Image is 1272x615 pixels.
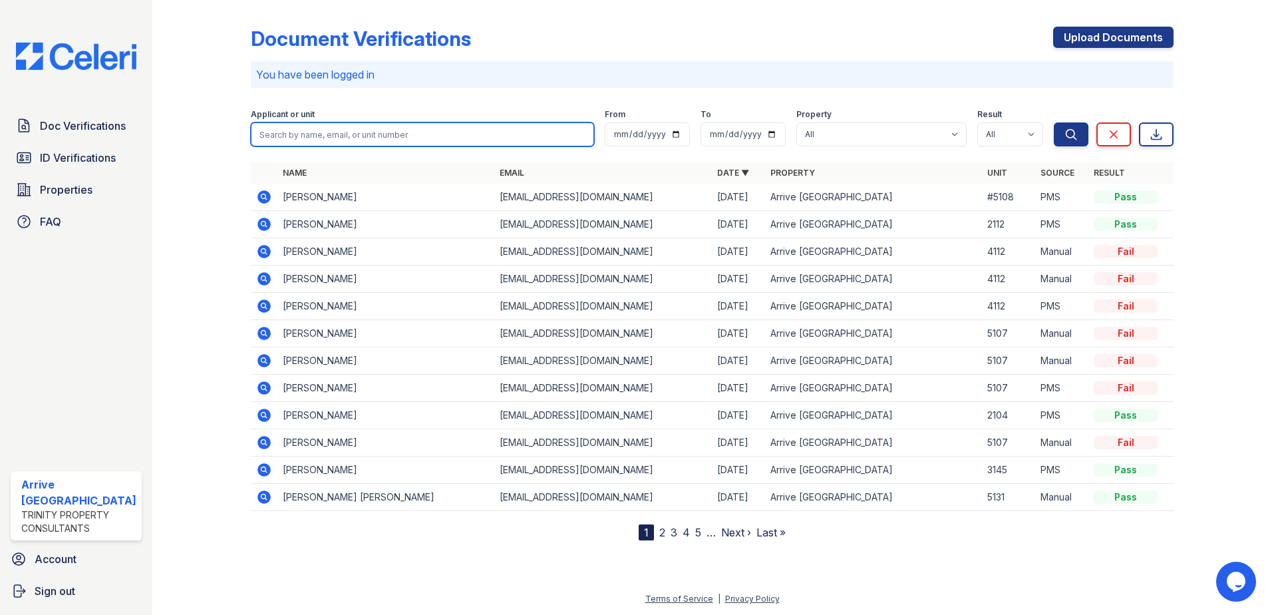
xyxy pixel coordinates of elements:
a: Property [770,168,815,178]
div: 1 [639,524,654,540]
td: [PERSON_NAME] [277,211,495,238]
a: Last » [756,526,786,539]
div: Fail [1094,300,1158,313]
div: Fail [1094,436,1158,449]
td: [DATE] [712,266,765,293]
td: [PERSON_NAME] [277,184,495,211]
div: Pass [1094,409,1158,422]
td: [EMAIL_ADDRESS][DOMAIN_NAME] [494,375,712,402]
a: Upload Documents [1053,27,1174,48]
a: Source [1040,168,1074,178]
td: [EMAIL_ADDRESS][DOMAIN_NAME] [494,184,712,211]
a: 5 [695,526,701,539]
a: 3 [671,526,677,539]
td: [EMAIL_ADDRESS][DOMAIN_NAME] [494,402,712,429]
label: From [605,109,625,120]
td: [PERSON_NAME] [277,457,495,484]
td: Arrive [GEOGRAPHIC_DATA] [765,347,983,375]
a: 4 [683,526,690,539]
td: 4112 [982,238,1035,266]
td: [EMAIL_ADDRESS][DOMAIN_NAME] [494,293,712,320]
td: [PERSON_NAME] [277,266,495,293]
td: [PERSON_NAME] [277,238,495,266]
a: Account [5,546,147,572]
td: Arrive [GEOGRAPHIC_DATA] [765,457,983,484]
td: PMS [1035,211,1088,238]
div: Document Verifications [251,27,471,51]
td: Arrive [GEOGRAPHIC_DATA] [765,375,983,402]
a: ID Verifications [11,144,142,171]
td: [DATE] [712,238,765,266]
td: 2112 [982,211,1035,238]
td: [PERSON_NAME] [277,402,495,429]
td: [PERSON_NAME] [277,293,495,320]
label: Result [977,109,1002,120]
td: PMS [1035,375,1088,402]
td: [DATE] [712,211,765,238]
td: Arrive [GEOGRAPHIC_DATA] [765,211,983,238]
a: Privacy Policy [725,594,780,604]
a: FAQ [11,208,142,235]
td: Arrive [GEOGRAPHIC_DATA] [765,293,983,320]
td: [EMAIL_ADDRESS][DOMAIN_NAME] [494,484,712,511]
a: Result [1094,168,1125,178]
td: Arrive [GEOGRAPHIC_DATA] [765,402,983,429]
td: 5107 [982,429,1035,457]
td: [EMAIL_ADDRESS][DOMAIN_NAME] [494,347,712,375]
td: [PERSON_NAME] [277,320,495,347]
span: Sign out [35,583,75,599]
div: Fail [1094,327,1158,340]
td: Arrive [GEOGRAPHIC_DATA] [765,266,983,293]
td: #5108 [982,184,1035,211]
td: Manual [1035,484,1088,511]
a: Terms of Service [645,594,713,604]
label: To [701,109,711,120]
td: 5107 [982,320,1035,347]
td: Manual [1035,238,1088,266]
td: [EMAIL_ADDRESS][DOMAIN_NAME] [494,429,712,457]
label: Property [796,109,832,120]
td: Arrive [GEOGRAPHIC_DATA] [765,484,983,511]
div: Fail [1094,272,1158,286]
div: Pass [1094,190,1158,204]
a: 2 [659,526,665,539]
a: Doc Verifications [11,112,142,139]
td: [EMAIL_ADDRESS][DOMAIN_NAME] [494,238,712,266]
td: PMS [1035,457,1088,484]
td: Manual [1035,320,1088,347]
td: 3145 [982,457,1035,484]
a: Sign out [5,578,147,604]
div: | [718,594,720,604]
span: FAQ [40,214,61,230]
td: Manual [1035,347,1088,375]
td: Manual [1035,429,1088,457]
a: Properties [11,176,142,203]
a: Date ▼ [717,168,749,178]
td: [EMAIL_ADDRESS][DOMAIN_NAME] [494,266,712,293]
td: PMS [1035,184,1088,211]
div: Fail [1094,245,1158,258]
span: Doc Verifications [40,118,126,134]
div: Pass [1094,463,1158,477]
div: Fail [1094,354,1158,367]
td: [EMAIL_ADDRESS][DOMAIN_NAME] [494,457,712,484]
a: Name [283,168,307,178]
td: 4112 [982,293,1035,320]
td: [DATE] [712,184,765,211]
span: Properties [40,182,92,198]
td: PMS [1035,293,1088,320]
a: Next › [721,526,751,539]
td: [DATE] [712,457,765,484]
td: Arrive [GEOGRAPHIC_DATA] [765,184,983,211]
td: 5107 [982,347,1035,375]
iframe: chat widget [1216,562,1259,602]
a: Email [500,168,524,178]
div: Fail [1094,381,1158,395]
td: Manual [1035,266,1088,293]
input: Search by name, email, or unit number [251,122,595,146]
img: CE_Logo_Blue-a8612792a0a2168367f1c8372b55b34899dd931a85d93a1a3d3e32e68fde9ad4.png [5,43,147,70]
td: [DATE] [712,375,765,402]
td: [DATE] [712,429,765,457]
div: Arrive [GEOGRAPHIC_DATA] [21,477,136,509]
